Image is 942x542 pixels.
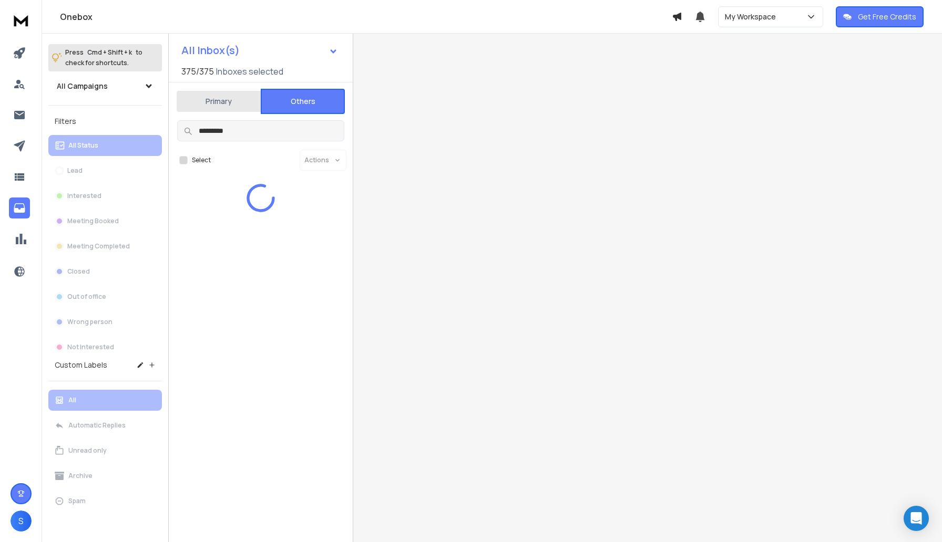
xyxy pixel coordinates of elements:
h1: All Inbox(s) [181,45,240,56]
h1: Onebox [60,11,672,23]
h3: Custom Labels [55,360,107,370]
button: S [11,510,32,531]
button: All Campaigns [48,76,162,97]
p: Press to check for shortcuts. [65,47,142,68]
div: Open Intercom Messenger [904,506,929,531]
img: logo [11,11,32,30]
button: Others [261,89,345,114]
p: Get Free Credits [858,12,916,22]
span: 375 / 375 [181,65,214,78]
h1: All Campaigns [57,81,108,91]
p: My Workspace [725,12,780,22]
span: Cmd + Shift + k [86,46,134,58]
label: Select [192,156,211,164]
h3: Filters [48,114,162,129]
button: Primary [177,90,261,113]
button: Get Free Credits [836,6,924,27]
button: All Inbox(s) [173,40,346,61]
h3: Inboxes selected [216,65,283,78]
